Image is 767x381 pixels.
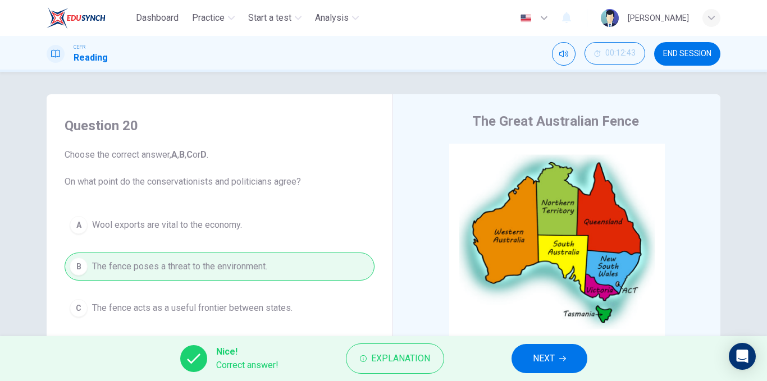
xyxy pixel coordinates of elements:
span: Analysis [315,11,349,25]
span: Practice [192,11,225,25]
span: Correct answer! [216,359,279,372]
b: C [186,149,193,160]
a: EduSynch logo [47,7,131,29]
button: 00:12:43 [585,42,645,65]
button: Dashboard [131,8,183,28]
div: Hide [585,42,645,66]
span: NEXT [533,351,555,366]
span: Explanation [371,351,430,366]
img: en [519,14,533,22]
span: Nice! [216,345,279,359]
span: Choose the correct answer, , , or . On what point do the conservationists and politicians agree? [65,148,375,189]
button: NEXT [512,344,587,373]
b: B [179,149,185,160]
span: END SESSION [663,49,711,58]
button: Explanation [346,343,444,374]
button: END SESSION [654,42,720,66]
b: A [171,149,177,160]
img: Profile picture [601,9,619,27]
span: 00:12:43 [605,49,636,58]
button: Analysis [311,8,363,28]
div: Open Intercom Messenger [729,343,756,370]
h1: Reading [74,51,108,65]
button: Practice [188,8,239,28]
h4: The Great Australian Fence [472,112,639,130]
div: Mute [552,42,576,66]
span: Dashboard [136,11,179,25]
span: CEFR [74,43,85,51]
b: D [200,149,207,160]
span: Start a test [248,11,291,25]
div: [PERSON_NAME] [628,11,689,25]
img: EduSynch logo [47,7,106,29]
h4: Question 20 [65,117,375,135]
button: Start a test [244,8,306,28]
